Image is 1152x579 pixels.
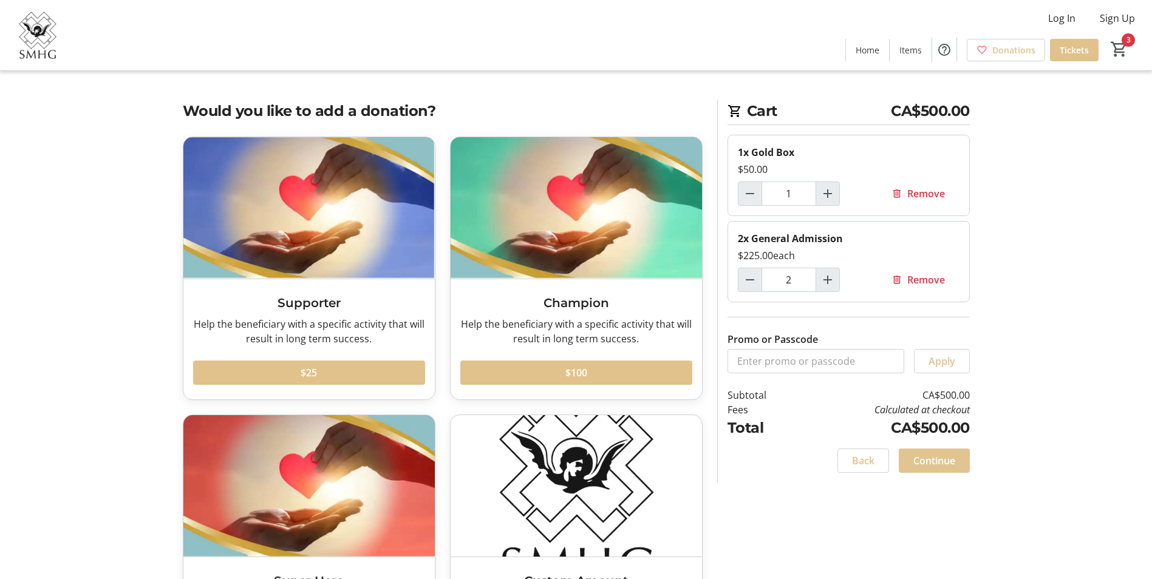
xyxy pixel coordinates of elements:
span: Apply [929,354,955,368]
button: $100 [460,361,692,385]
div: 2x General Admission [738,231,959,246]
button: Back [837,449,889,473]
span: Remove [907,186,945,201]
div: Help the beneficiary with a specific activity that will result in long term success. [193,317,425,346]
span: Back [852,453,874,468]
h2: Cart [728,100,970,125]
span: Donations [992,44,1035,56]
h3: Supporter [193,294,425,312]
button: Decrement by one [738,182,762,205]
td: CA$500.00 [797,417,969,439]
h2: Would you like to add a donation? [183,100,703,122]
button: Increment by one [816,268,839,291]
div: $225.00 each [738,248,959,263]
a: Donations [967,39,1045,61]
button: Remove [877,181,959,206]
button: Sign Up [1090,8,1145,28]
button: Decrement by one [738,268,762,291]
span: $25 [301,365,317,380]
span: Sign Up [1100,11,1135,25]
span: Home [856,44,879,56]
span: CA$500.00 [891,100,970,122]
input: Gold Box Quantity [762,181,816,206]
a: Items [890,39,932,61]
td: CA$500.00 [797,388,969,402]
button: Cart [1108,38,1130,60]
span: Tickets [1060,44,1089,56]
span: Remove [907,273,945,287]
img: St. Michaels Health Group's Logo [7,5,68,66]
img: Custom Amount [451,415,702,557]
button: Help [932,38,956,62]
span: Items [899,44,922,56]
input: General Admission Quantity [762,268,816,292]
h3: Champion [460,294,692,312]
td: Calculated at checkout [797,402,969,417]
button: Continue [899,449,970,473]
button: $25 [193,361,425,385]
a: Home [846,39,889,61]
label: Promo or Passcode [728,332,818,347]
button: Increment by one [816,182,839,205]
span: Log In [1048,11,1075,25]
button: Apply [914,349,970,373]
div: $50.00 [738,162,959,177]
td: Subtotal [728,388,798,402]
a: Tickets [1050,39,1099,61]
button: Log In [1038,8,1085,28]
img: Super Hero [183,415,435,557]
div: 1x Gold Box [738,145,959,160]
span: $100 [565,365,587,380]
img: Champion [451,137,702,279]
button: Remove [877,268,959,292]
input: Enter promo or passcode [728,349,904,373]
td: Total [728,417,798,439]
div: Help the beneficiary with a specific activity that will result in long term success. [460,317,692,346]
span: Continue [913,453,955,468]
img: Supporter [183,137,435,279]
td: Fees [728,402,798,417]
